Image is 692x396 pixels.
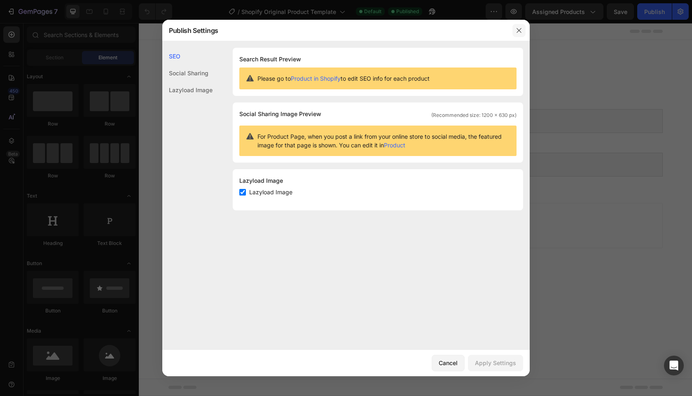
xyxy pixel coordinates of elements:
div: Apply Settings [475,359,516,367]
div: Add blank section [313,194,363,203]
span: then drag & drop elements [307,204,368,212]
div: Choose templates [188,194,238,203]
span: (Recommended size: 1200 x 630 px) [431,112,517,119]
div: Generate layout [252,194,296,203]
div: SEO [162,48,213,65]
span: Shopify section: product-information [237,93,329,103]
span: Add section [257,175,296,184]
span: inspired by CRO experts [184,204,241,212]
a: Product [384,142,405,149]
div: Social Sharing [162,65,213,82]
div: Lazyload Image [162,82,213,98]
span: from URL or image [252,204,296,212]
span: Social Sharing Image Preview [239,109,321,119]
span: Lazyload Image [249,187,292,197]
button: Cancel [432,355,465,371]
div: Cancel [439,359,458,367]
div: Lazyload Image [239,176,517,186]
a: Product in Shopify [291,75,341,82]
span: For Product Page, when you post a link from your online store to social media, the featured image... [257,132,510,149]
h1: Search Result Preview [239,54,517,64]
button: Apply Settings [468,355,523,371]
span: Please go to to edit SEO info for each product [257,74,430,83]
div: Open Intercom Messenger [664,356,684,375]
span: Shopify section: product-recommendations [229,137,338,147]
div: Publish Settings [162,20,508,41]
